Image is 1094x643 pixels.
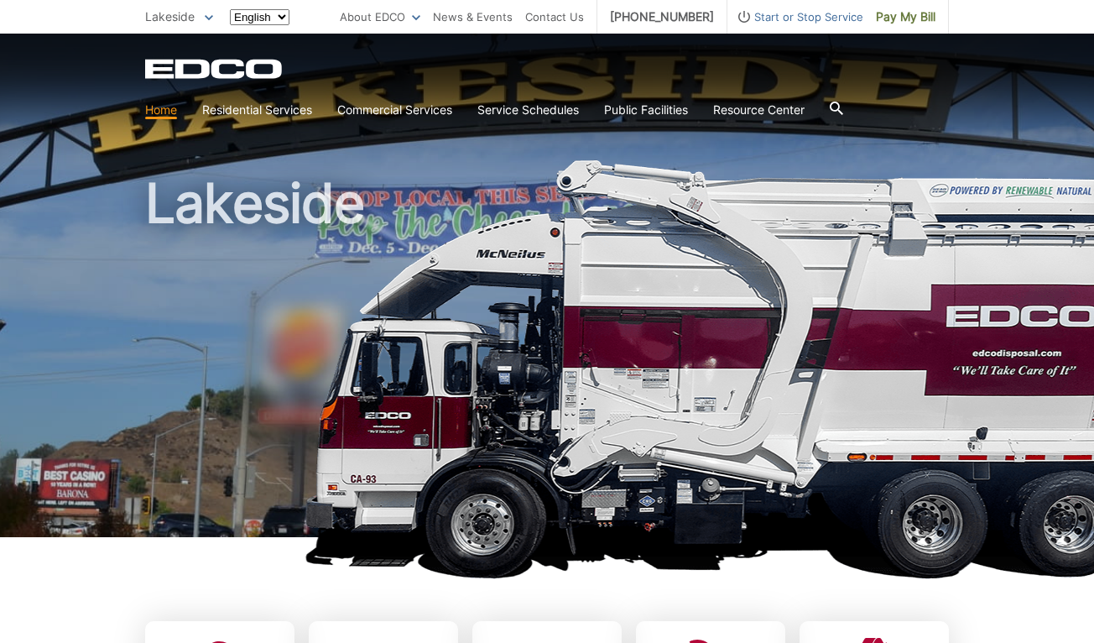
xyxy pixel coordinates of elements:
a: Commercial Services [337,101,452,119]
span: Pay My Bill [876,8,935,26]
span: Lakeside [145,9,195,24]
a: News & Events [433,8,513,26]
a: Home [145,101,177,119]
a: About EDCO [340,8,420,26]
a: Residential Services [202,101,312,119]
a: Resource Center [713,101,805,119]
a: Contact Us [525,8,584,26]
select: Select a language [230,9,289,25]
a: Service Schedules [477,101,579,119]
h1: Lakeside [145,176,949,545]
a: Public Facilities [604,101,688,119]
a: EDCD logo. Return to the homepage. [145,59,284,79]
